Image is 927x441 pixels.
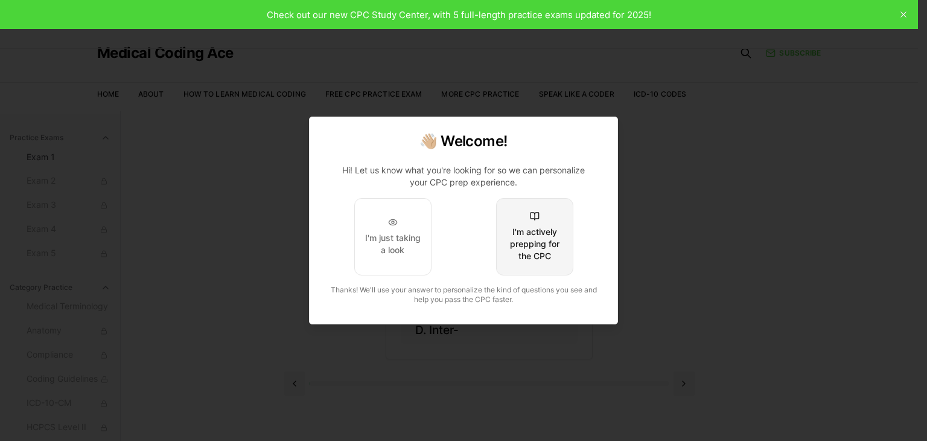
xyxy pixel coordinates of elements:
div: I'm actively prepping for the CPC [506,226,563,262]
button: I'm actively prepping for the CPC [496,198,573,275]
div: I'm just taking a look [365,232,421,256]
button: I'm just taking a look [354,198,432,275]
h2: 👋🏼 Welcome! [324,132,603,151]
span: Thanks! We'll use your answer to personalize the kind of questions you see and help you pass the ... [331,285,597,304]
p: Hi! Let us know what you're looking for so we can personalize your CPC prep experience. [334,164,593,188]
